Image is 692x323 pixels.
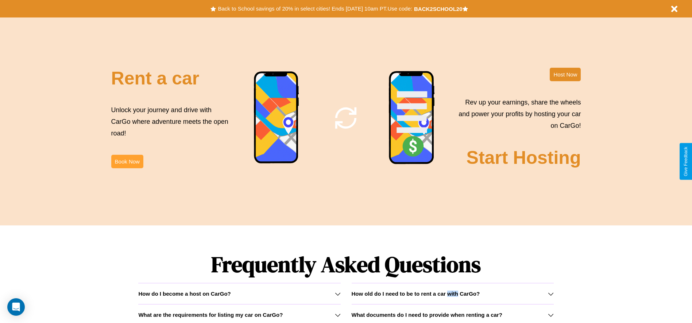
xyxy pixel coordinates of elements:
[352,312,502,318] h3: What documents do I need to provide when renting a car?
[683,147,688,176] div: Give Feedback
[216,4,414,14] button: Back to School savings of 20% in select cities! Ends [DATE] 10am PT.Use code:
[454,96,581,132] p: Rev up your earnings, share the wheels and power your profits by hosting your car on CarGo!
[254,71,299,165] img: phone
[138,246,553,283] h1: Frequently Asked Questions
[467,147,581,168] h2: Start Hosting
[550,68,581,81] button: Host Now
[111,104,231,139] p: Unlock your journey and drive with CarGo where adventure meets the open road!
[388,71,435,165] img: phone
[414,6,463,12] b: BACK2SCHOOL20
[138,312,283,318] h3: What are the requirements for listing my car on CarGo?
[352,291,480,297] h3: How old do I need to be to rent a car with CarGo?
[7,298,25,316] div: Open Intercom Messenger
[111,155,143,168] button: Book Now
[111,68,200,89] h2: Rent a car
[138,291,231,297] h3: How do I become a host on CarGo?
